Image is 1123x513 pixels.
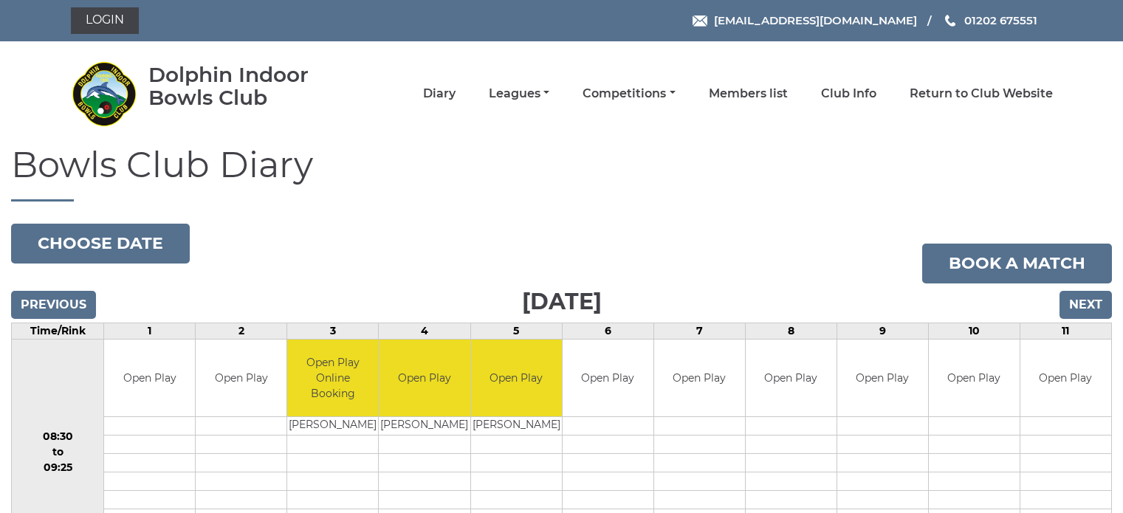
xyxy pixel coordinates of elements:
td: 11 [1020,323,1111,339]
a: Phone us 01202 675551 [943,12,1037,29]
td: Open Play [654,340,745,417]
img: Dolphin Indoor Bowls Club [71,61,137,127]
a: Email [EMAIL_ADDRESS][DOMAIN_NAME] [693,12,917,29]
td: 10 [928,323,1020,339]
a: Club Info [821,86,876,102]
td: [PERSON_NAME] [287,417,378,435]
td: Open Play Online Booking [287,340,378,417]
span: [EMAIL_ADDRESS][DOMAIN_NAME] [714,13,917,27]
a: Competitions [583,86,675,102]
td: Open Play [379,340,470,417]
td: 8 [745,323,837,339]
img: Phone us [945,15,955,27]
td: 7 [653,323,745,339]
td: 6 [562,323,653,339]
a: Members list [709,86,788,102]
td: Open Play [196,340,286,417]
a: Return to Club Website [910,86,1053,102]
td: Open Play [1020,340,1111,417]
button: Choose date [11,224,190,264]
td: Open Play [471,340,562,417]
td: 3 [287,323,379,339]
td: [PERSON_NAME] [379,417,470,435]
input: Previous [11,291,96,319]
td: Time/Rink [12,323,104,339]
a: Leagues [489,86,549,102]
td: 5 [470,323,562,339]
span: 01202 675551 [964,13,1037,27]
a: Book a match [922,244,1112,283]
input: Next [1060,291,1112,319]
td: 1 [104,323,196,339]
td: 4 [379,323,470,339]
a: Login [71,7,139,34]
td: Open Play [104,340,195,417]
td: Open Play [929,340,1020,417]
td: 2 [196,323,287,339]
td: Open Play [563,340,653,417]
td: [PERSON_NAME] [471,417,562,435]
td: 9 [837,323,928,339]
div: Dolphin Indoor Bowls Club [148,63,351,109]
td: Open Play [746,340,837,417]
td: Open Play [837,340,928,417]
h1: Bowls Club Diary [11,145,1112,202]
a: Diary [423,86,456,102]
img: Email [693,16,707,27]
